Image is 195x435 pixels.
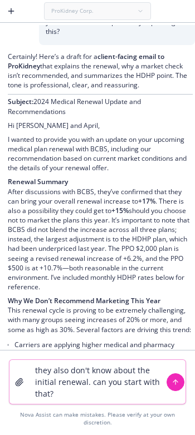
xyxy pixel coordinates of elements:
[2,2,20,20] button: Create a new chat
[8,296,160,305] span: Why We Don’t Recommend Marketing This Year
[8,135,193,173] p: I wanted to provide you with an update on your upcoming medical plan renewal with BCBS, including...
[8,177,68,186] span: Renewal Summary
[8,97,33,106] span: Subject:
[8,296,193,334] p: This renewal cycle is proving to be extremely challenging, with many groups seeing increases of 2...
[28,360,167,404] textarea: they also don't know about the initial renewal. can you start with that?
[8,52,193,90] p: Certainly! Here’s a draft for a that explains the renewal, why a market check isn’t recommended, ...
[111,206,129,215] span: +15%
[8,52,164,71] span: client-facing email to ProKidney
[8,177,193,291] p: After discussions with BCBS, they’ve confirmed that they can bring your overall renewal increase ...
[8,97,193,116] p: 2024 Medical Renewal Update and Recommendations
[9,411,186,426] div: Nova Assist can make mistakes. Please verify at your own discretion.
[14,339,193,379] li: Carriers are applying higher medical and pharmacy trends, especially due to increased utilization...
[138,196,155,206] span: +17%
[8,121,193,130] p: Hi [PERSON_NAME] and April,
